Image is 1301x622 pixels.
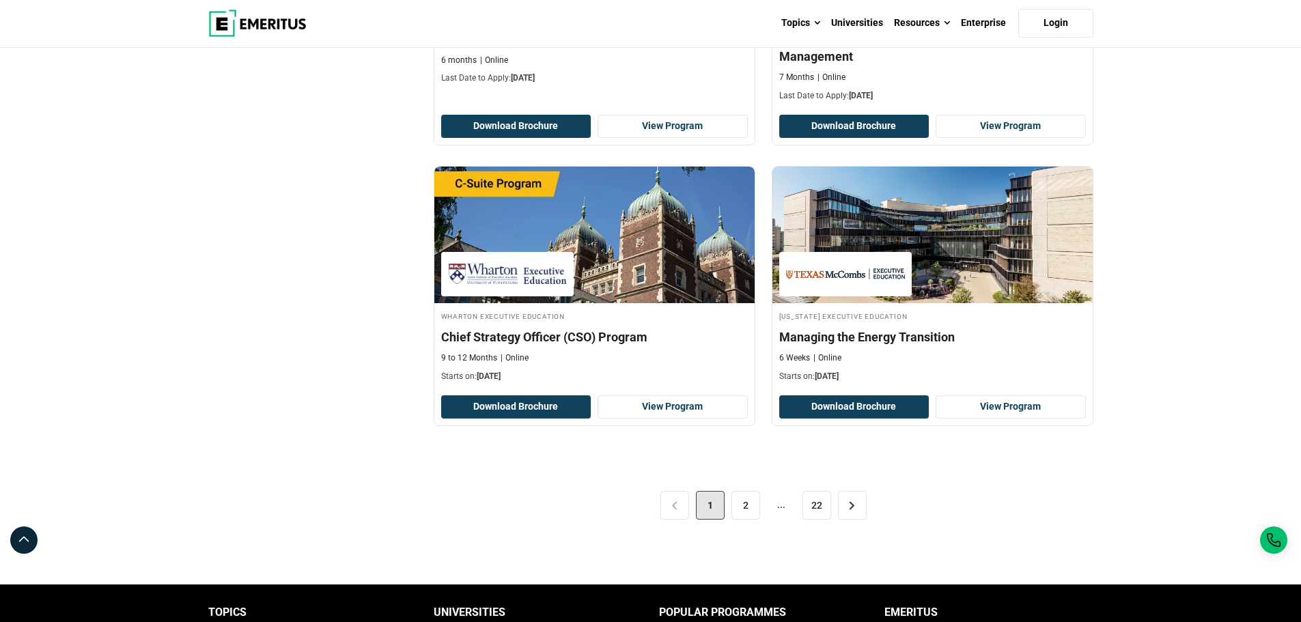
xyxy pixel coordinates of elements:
a: 2 [731,491,760,520]
a: View Program [936,395,1086,419]
a: > [838,491,867,520]
button: Download Brochure [779,115,929,138]
a: View Program [936,115,1086,138]
img: Texas Executive Education [786,259,905,289]
p: 7 Months [779,72,814,83]
span: 1 [696,491,725,520]
img: Chief Strategy Officer (CSO) Program | Online Business Management Course [434,167,755,303]
span: [DATE] [477,371,501,381]
p: Online [813,352,841,364]
p: 6 months [441,55,477,66]
span: [DATE] [815,371,839,381]
p: Starts on: [441,371,748,382]
a: 22 [802,491,831,520]
span: ... [767,491,796,520]
p: 6 Weeks [779,352,810,364]
h4: [US_STATE] Executive Education [779,310,1086,322]
p: Online [501,352,529,364]
a: Sustainability Course by Texas Executive Education - September 25, 2025 Texas Executive Education... [772,167,1093,389]
p: Online [817,72,845,83]
img: Wharton Executive Education [448,259,567,289]
a: Login [1018,9,1093,38]
p: Last Date to Apply: [779,90,1086,102]
button: Download Brochure [441,395,591,419]
a: View Program [598,395,748,419]
img: Managing the Energy Transition | Online Sustainability Course [772,167,1093,303]
span: [DATE] [849,91,873,100]
p: Starts on: [779,371,1086,382]
h4: Managing the Energy Transition [779,328,1086,345]
button: Download Brochure [441,115,591,138]
p: Online [480,55,508,66]
h4: Wharton Executive Education [441,310,748,322]
p: 9 to 12 Months [441,352,497,364]
a: Business Management Course by Wharton Executive Education - September 25, 2025 Wharton Executive ... [434,167,755,389]
button: Download Brochure [779,395,929,419]
a: View Program [598,115,748,138]
p: Last Date to Apply: [441,72,748,84]
h4: Chief Strategy Officer (CSO) Program [441,328,748,345]
span: [DATE] [511,73,535,83]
